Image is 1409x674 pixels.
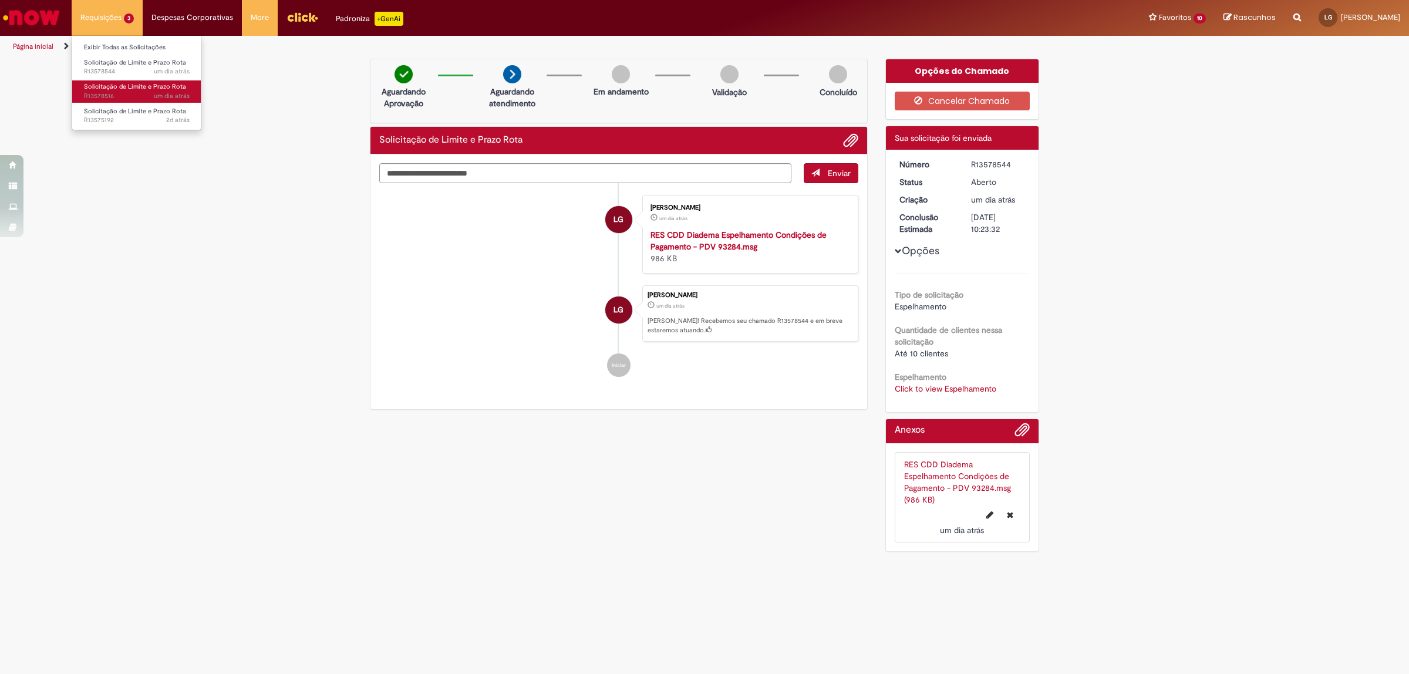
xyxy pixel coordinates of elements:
[84,67,190,76] span: R13578544
[84,116,190,125] span: R13575192
[656,302,685,309] time: 29/09/2025 17:23:27
[9,36,931,58] ul: Trilhas de página
[154,92,190,100] time: 29/09/2025 17:19:42
[84,82,186,91] span: Solicitação de Limite e Prazo Rota
[828,168,851,178] span: Enviar
[971,194,1026,205] div: 29/09/2025 17:23:27
[650,229,846,264] div: 986 KB
[648,316,852,335] p: [PERSON_NAME]! Recebemos seu chamado R13578544 e em breve estaremos atuando.
[605,296,632,323] div: Laura Santos Ordonhe Goncales
[895,425,925,436] h2: Anexos
[375,86,432,109] p: Aguardando Aprovação
[895,92,1030,110] button: Cancelar Chamado
[395,65,413,83] img: check-circle-green.png
[648,292,852,299] div: [PERSON_NAME]
[971,211,1026,235] div: [DATE] 10:23:32
[154,67,190,76] time: 29/09/2025 17:23:30
[72,105,201,127] a: Aberto R13575192 : Solicitação de Limite e Prazo Rota
[904,459,1011,505] a: RES CDD Diadema Espelhamento Condições de Pagamento - PDV 93284.msg (986 KB)
[1223,12,1276,23] a: Rascunhos
[971,176,1026,188] div: Aberto
[656,302,685,309] span: um dia atrás
[891,211,963,235] dt: Conclusão Estimada
[484,86,541,109] p: Aguardando atendimento
[614,296,623,324] span: LG
[13,42,53,51] a: Página inicial
[72,80,201,102] a: Aberto R13578516 : Solicitação de Limite e Prazo Rota
[971,194,1015,205] span: um dia atrás
[1014,422,1030,443] button: Adicionar anexos
[1324,14,1332,21] span: LG
[379,135,523,146] h2: Solicitação de Limite e Prazo Rota Histórico de tíquete
[154,92,190,100] span: um dia atrás
[804,163,858,183] button: Enviar
[891,176,963,188] dt: Status
[971,159,1026,170] div: R13578544
[895,133,992,143] span: Sua solicitação foi enviada
[650,230,827,252] a: RES CDD Diadema Espelhamento Condições de Pagamento - PDV 93284.msg
[80,12,122,23] span: Requisições
[712,86,747,98] p: Validação
[843,133,858,148] button: Adicionar anexos
[166,116,190,124] time: 29/09/2025 09:12:21
[891,194,963,205] dt: Criação
[84,92,190,101] span: R13578516
[886,59,1039,83] div: Opções do Chamado
[379,163,791,184] textarea: Digite sua mensagem aqui...
[971,194,1015,205] time: 29/09/2025 17:23:27
[379,183,858,389] ul: Histórico de tíquete
[84,58,186,67] span: Solicitação de Limite e Prazo Rota
[72,35,201,130] ul: Requisições
[979,505,1000,524] button: Editar nome de arquivo RES CDD Diadema Espelhamento Condições de Pagamento - PDV 93284.msg
[379,285,858,342] li: Laura Santos Ordonhe Goncales
[594,86,649,97] p: Em andamento
[614,205,623,234] span: LG
[1159,12,1191,23] span: Favoritos
[166,116,190,124] span: 2d atrás
[895,301,946,312] span: Espelhamento
[84,107,186,116] span: Solicitação de Limite e Prazo Rota
[820,86,857,98] p: Concluído
[940,525,984,535] span: um dia atrás
[659,215,687,222] time: 29/09/2025 17:23:25
[72,41,201,54] a: Exibir Todas as Solicitações
[1000,505,1020,524] button: Excluir RES CDD Diadema Espelhamento Condições de Pagamento - PDV 93284.msg
[1341,12,1400,22] span: [PERSON_NAME]
[1,6,62,29] img: ServiceNow
[895,348,948,359] span: Até 10 clientes
[895,372,946,382] b: Espelhamento
[605,206,632,233] div: Laura Santos Ordonhe Goncales
[829,65,847,83] img: img-circle-grey.png
[895,289,963,300] b: Tipo de solicitação
[72,56,201,78] a: Aberto R13578544 : Solicitação de Limite e Prazo Rota
[1233,12,1276,23] span: Rascunhos
[891,159,963,170] dt: Número
[151,12,233,23] span: Despesas Corporativas
[650,204,846,211] div: [PERSON_NAME]
[286,8,318,26] img: click_logo_yellow_360x200.png
[720,65,739,83] img: img-circle-grey.png
[1194,14,1206,23] span: 10
[251,12,269,23] span: More
[124,14,134,23] span: 3
[336,12,403,26] div: Padroniza
[503,65,521,83] img: arrow-next.png
[154,67,190,76] span: um dia atrás
[612,65,630,83] img: img-circle-grey.png
[375,12,403,26] p: +GenAi
[940,525,984,535] time: 29/09/2025 17:23:25
[895,383,996,394] a: Click to view Espelhamento
[659,215,687,222] span: um dia atrás
[895,325,1002,347] b: Quantidade de clientes nessa solicitação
